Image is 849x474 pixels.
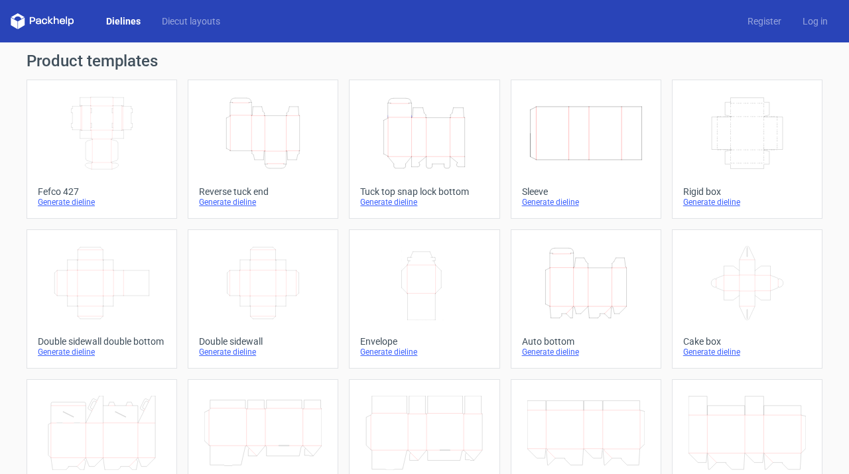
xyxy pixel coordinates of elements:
[199,336,327,347] div: Double sidewall
[199,186,327,197] div: Reverse tuck end
[38,347,166,357] div: Generate dieline
[188,80,338,219] a: Reverse tuck endGenerate dieline
[522,336,650,347] div: Auto bottom
[360,186,488,197] div: Tuck top snap lock bottom
[360,347,488,357] div: Generate dieline
[27,53,822,69] h1: Product templates
[511,229,661,369] a: Auto bottomGenerate dieline
[792,15,838,28] a: Log in
[360,336,488,347] div: Envelope
[27,229,177,369] a: Double sidewall double bottomGenerate dieline
[672,229,822,369] a: Cake boxGenerate dieline
[683,336,811,347] div: Cake box
[349,229,499,369] a: EnvelopeGenerate dieline
[683,347,811,357] div: Generate dieline
[522,186,650,197] div: Sleeve
[522,197,650,207] div: Generate dieline
[737,15,792,28] a: Register
[522,347,650,357] div: Generate dieline
[199,197,327,207] div: Generate dieline
[683,197,811,207] div: Generate dieline
[360,197,488,207] div: Generate dieline
[38,186,166,197] div: Fefco 427
[188,229,338,369] a: Double sidewallGenerate dieline
[672,80,822,219] a: Rigid boxGenerate dieline
[27,80,177,219] a: Fefco 427Generate dieline
[199,347,327,357] div: Generate dieline
[151,15,231,28] a: Diecut layouts
[511,80,661,219] a: SleeveGenerate dieline
[38,336,166,347] div: Double sidewall double bottom
[683,186,811,197] div: Rigid box
[96,15,151,28] a: Dielines
[349,80,499,219] a: Tuck top snap lock bottomGenerate dieline
[38,197,166,207] div: Generate dieline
